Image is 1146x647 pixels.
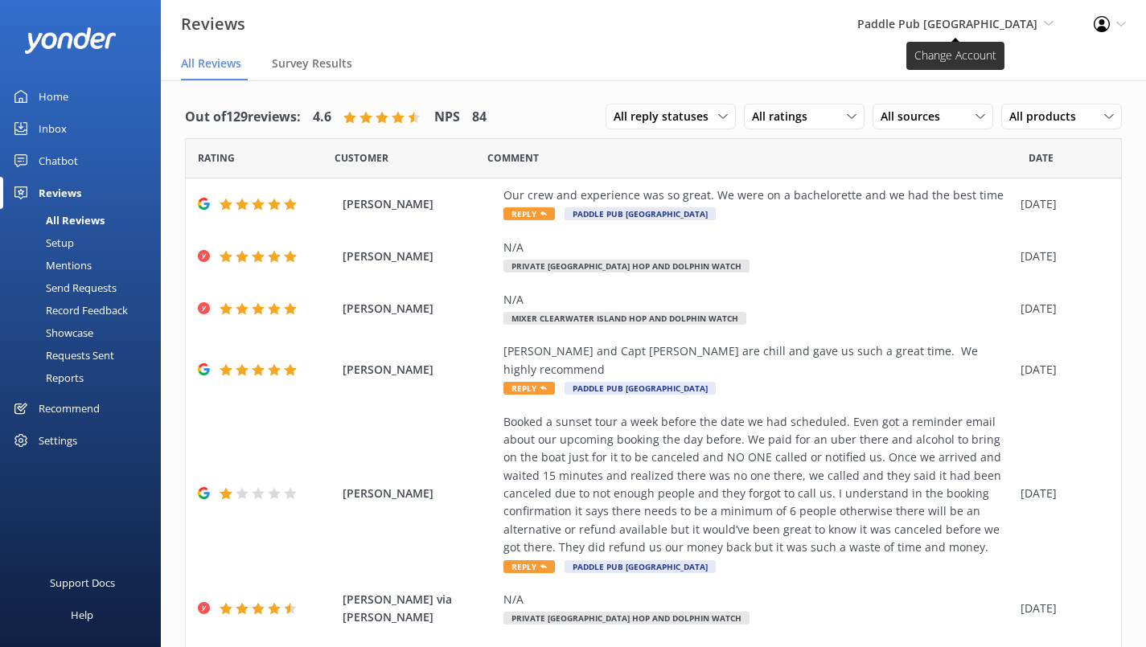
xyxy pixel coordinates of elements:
div: Chatbot [39,145,78,177]
span: Date [1029,150,1054,166]
span: Paddle Pub [GEOGRAPHIC_DATA] [565,560,716,573]
span: Private [GEOGRAPHIC_DATA] Hop and Dolphin Watch [503,260,750,272]
span: [PERSON_NAME] [343,195,495,213]
a: Record Feedback [10,299,161,321]
a: Setup [10,231,161,254]
div: Recommend [39,392,100,424]
span: [PERSON_NAME] [343,361,495,379]
span: Survey Results [272,55,352,72]
div: Settings [39,424,77,457]
span: Reply [503,382,555,395]
a: Mentions [10,254,161,276]
div: Help [71,599,93,631]
div: Requests Sent [10,344,114,366]
h3: Reviews [181,11,245,37]
div: Our crew and experience was so great. We were on a bachelorette and we had the best time [503,186,1013,204]
span: [PERSON_NAME] [343,248,495,265]
span: Mixer Clearwater Island Hop and Dolphin Watch [503,312,746,325]
span: Private [GEOGRAPHIC_DATA] Hop and Dolphin Watch [503,612,750,624]
a: Send Requests [10,276,161,299]
h4: 84 [472,107,487,128]
h4: 4.6 [313,107,331,128]
div: Reviews [39,177,81,209]
span: All Reviews [181,55,241,72]
div: N/A [503,591,1013,608]
img: yonder-white-logo.png [24,27,117,54]
div: Setup [10,231,74,254]
span: Paddle Pub [GEOGRAPHIC_DATA] [857,16,1037,31]
div: Booked a sunset tour a week before the date we had scheduled. Even got a reminder email about our... [503,413,1013,557]
span: Paddle Pub [GEOGRAPHIC_DATA] [565,207,716,220]
span: Question [487,150,539,166]
div: Showcase [10,321,93,344]
span: Reply [503,207,555,220]
div: Support Docs [50,567,115,599]
a: Requests Sent [10,344,161,366]
span: Date [335,150,388,166]
a: Showcase [10,321,161,344]
div: [DATE] [1021,300,1101,317]
div: Mentions [10,254,92,276]
span: All products [1009,108,1086,125]
div: [DATE] [1021,195,1101,213]
div: Inbox [39,113,67,145]
a: Reports [10,366,161,389]
div: Reports [10,366,84,389]
span: [PERSON_NAME] via [PERSON_NAME] [343,591,495,627]
div: [PERSON_NAME] and Capt [PERSON_NAME] are chill and gave us such a great time. We highly recommend [503,342,1013,379]
div: N/A [503,291,1013,309]
div: All Reviews [10,209,105,231]
div: Record Feedback [10,299,128,321]
div: [DATE] [1021,485,1101,502]
div: [DATE] [1021,600,1101,617]
div: Send Requests [10,276,117,299]
div: [DATE] [1021,248,1101,265]
span: Paddle Pub [GEOGRAPHIC_DATA] [565,382,716,395]
span: All sources [881,108,950,125]
span: [PERSON_NAME] [343,485,495,502]
span: [PERSON_NAME] [343,300,495,317]
span: All ratings [752,108,817,125]
div: N/A [503,239,1013,256]
span: Date [198,150,235,166]
h4: Out of 129 reviews: [185,107,301,128]
span: Reply [503,560,555,573]
span: All reply statuses [614,108,718,125]
div: Home [39,80,68,113]
a: All Reviews [10,209,161,231]
h4: NPS [434,107,460,128]
div: [DATE] [1021,361,1101,379]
